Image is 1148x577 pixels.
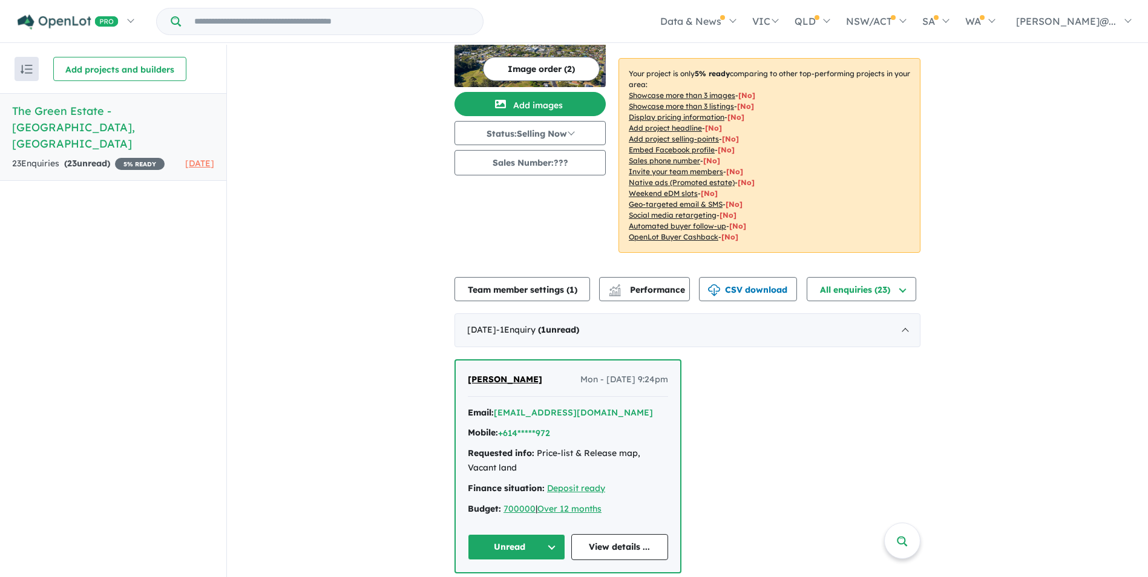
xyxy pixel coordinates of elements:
div: | [468,502,668,517]
button: CSV download [699,277,797,301]
img: sort.svg [21,65,33,74]
div: 23 Enquir ies [12,157,165,171]
span: [ No ] [738,91,755,100]
span: Mon - [DATE] 9:24pm [580,373,668,387]
span: [No] [701,189,718,198]
span: 5 % READY [115,158,165,170]
u: Embed Facebook profile [629,145,715,154]
u: Native ads (Promoted estate) [629,178,735,187]
p: Your project is only comparing to other top-performing projects in your area: - - - - - - - - - -... [618,58,920,253]
span: Performance [611,284,685,295]
button: Add images [454,92,606,116]
button: All enquiries (23) [807,277,916,301]
button: Add projects and builders [53,57,186,81]
span: [DATE] [185,158,214,169]
a: Deposit ready [547,483,605,494]
u: Sales phone number [629,156,700,165]
span: [ No ] [727,112,744,122]
strong: ( unread) [538,324,579,335]
span: [ No ] [718,145,735,154]
span: [ No ] [722,134,739,143]
img: download icon [708,284,720,296]
img: bar-chart.svg [609,288,621,296]
u: Geo-targeted email & SMS [629,200,723,209]
span: 1 [569,284,574,295]
u: Weekend eDM slots [629,189,698,198]
span: [No] [738,178,755,187]
strong: Budget: [468,503,501,514]
strong: Requested info: [468,448,534,458]
u: Invite your team members [629,167,723,176]
a: 700000 [503,503,536,514]
span: 1 [541,324,546,335]
strong: ( unread) [64,158,110,169]
span: [PERSON_NAME] [468,374,542,385]
a: [PERSON_NAME] [468,373,542,387]
u: Display pricing information [629,112,724,122]
button: Performance [599,277,690,301]
span: [PERSON_NAME]@... [1016,15,1116,27]
span: [No] [729,221,746,230]
span: 23 [67,158,77,169]
span: [ No ] [737,102,754,111]
span: [ No ] [705,123,722,132]
a: Over 12 months [537,503,602,514]
span: [No] [726,200,743,209]
span: [No] [721,232,738,241]
span: [ No ] [703,156,720,165]
u: Social media retargeting [629,210,717,220]
u: Automated buyer follow-up [629,221,726,230]
u: Showcase more than 3 listings [629,102,734,111]
span: [ No ] [726,167,743,176]
img: line-chart.svg [609,284,620,291]
u: Add project headline [629,123,702,132]
button: Team member settings (1) [454,277,590,301]
button: Image order (2) [483,57,600,81]
button: Unread [468,534,565,560]
div: Price-list & Release map, Vacant land [468,446,668,475]
div: [DATE] [454,313,920,347]
u: Add project selling-points [629,134,719,143]
strong: Finance situation: [468,483,545,494]
input: Try estate name, suburb, builder or developer [183,8,481,34]
button: Status:Selling Now [454,121,606,145]
button: [EMAIL_ADDRESS][DOMAIN_NAME] [494,406,653,419]
span: - 1 Enquir y [496,324,579,335]
strong: Mobile: [468,427,498,438]
u: Showcase more than 3 images [629,91,735,100]
b: 5 % ready [695,69,730,78]
a: View details ... [571,534,669,560]
img: Openlot PRO Logo White [18,15,119,30]
h5: The Green Estate - [GEOGRAPHIC_DATA] , [GEOGRAPHIC_DATA] [12,103,214,152]
span: [No] [720,210,736,220]
button: Sales Number:??? [454,150,606,175]
u: OpenLot Buyer Cashback [629,232,718,241]
strong: Email: [468,407,494,418]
